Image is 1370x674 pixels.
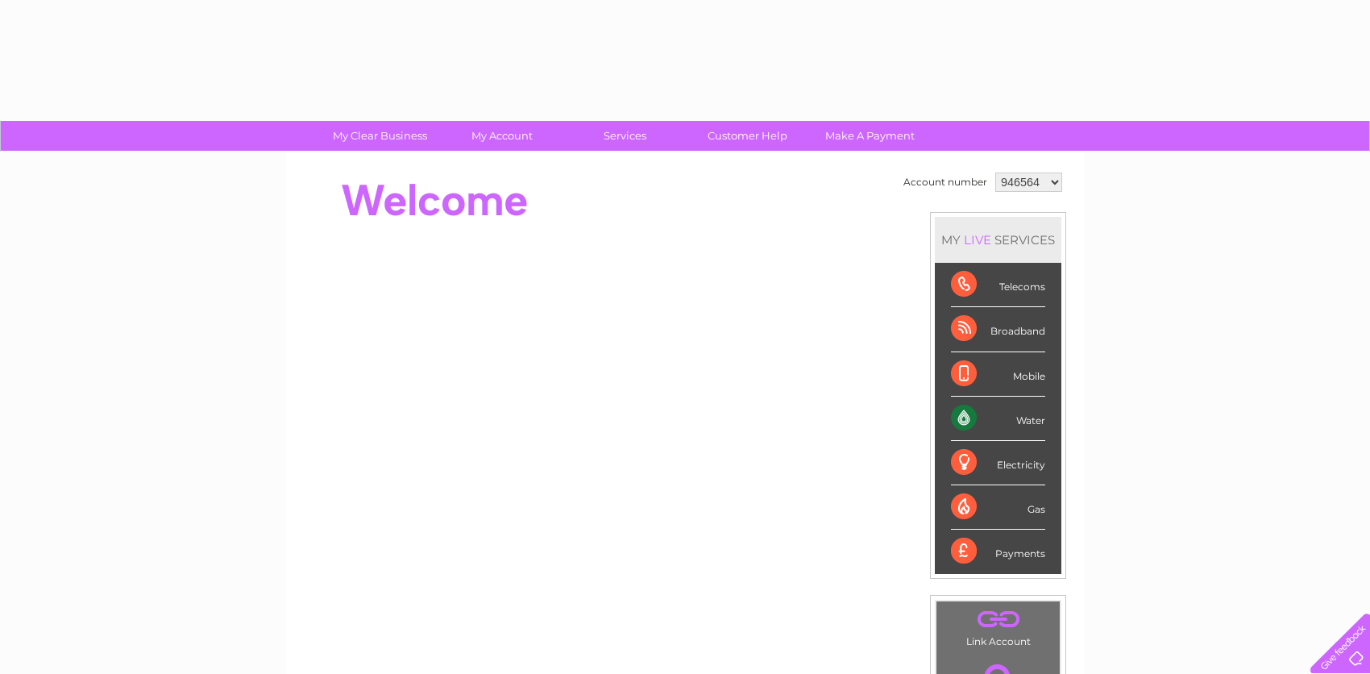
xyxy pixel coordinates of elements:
[935,217,1061,263] div: MY SERVICES
[951,530,1045,573] div: Payments
[936,601,1061,651] td: Link Account
[436,121,569,151] a: My Account
[951,307,1045,352] div: Broadband
[961,232,994,248] div: LIVE
[313,121,446,151] a: My Clear Business
[899,168,991,196] td: Account number
[951,397,1045,441] div: Water
[951,441,1045,485] div: Electricity
[951,485,1045,530] div: Gas
[803,121,936,151] a: Make A Payment
[681,121,814,151] a: Customer Help
[951,352,1045,397] div: Mobile
[940,605,1056,634] a: .
[558,121,691,151] a: Services
[951,263,1045,307] div: Telecoms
